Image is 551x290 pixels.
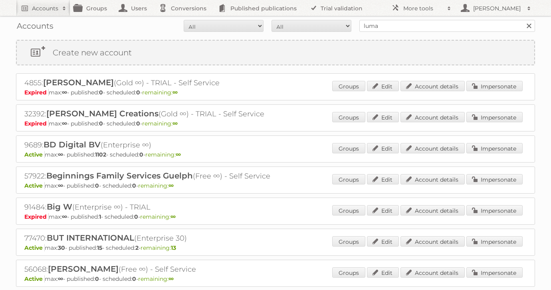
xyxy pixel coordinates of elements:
[471,4,523,12] h2: [PERSON_NAME]
[132,275,136,282] strong: 0
[138,275,174,282] span: remaining:
[24,78,304,88] h2: 4855: (Gold ∞) - TRIAL - Self Service
[24,202,304,212] h2: 91484: (Enterprise ∞) - TRIAL
[403,4,443,12] h2: More tools
[138,182,174,189] span: remaining:
[168,275,174,282] strong: ∞
[24,140,304,150] h2: 9689: (Enterprise ∞)
[332,236,365,247] a: Groups
[142,120,178,127] span: remaining:
[176,151,181,158] strong: ∞
[24,89,527,96] p: max: - published: - scheduled: -
[466,205,523,216] a: Impersonate
[24,182,45,189] span: Active
[99,89,103,96] strong: 0
[132,182,136,189] strong: 0
[24,120,49,127] span: Expired
[24,213,527,220] p: max: - published: - scheduled: -
[95,182,99,189] strong: 0
[58,151,63,158] strong: ∞
[99,213,101,220] strong: 1
[367,112,399,122] a: Edit
[62,89,67,96] strong: ∞
[466,236,523,247] a: Impersonate
[367,174,399,184] a: Edit
[97,244,102,251] strong: 15
[62,213,67,220] strong: ∞
[44,140,101,149] span: BD Digital BV
[367,143,399,153] a: Edit
[24,151,45,158] span: Active
[99,120,103,127] strong: 0
[332,205,365,216] a: Groups
[47,202,72,212] span: Big W
[139,151,143,158] strong: 0
[136,120,140,127] strong: 0
[171,244,176,251] strong: 13
[24,233,304,243] h2: 77470: (Enterprise 30)
[168,182,174,189] strong: ∞
[332,174,365,184] a: Groups
[141,244,176,251] span: remaining:
[466,143,523,153] a: Impersonate
[332,143,365,153] a: Groups
[400,267,465,278] a: Account details
[46,109,159,118] span: [PERSON_NAME] Creations
[95,151,106,158] strong: 1102
[24,275,45,282] span: Active
[32,4,58,12] h2: Accounts
[466,267,523,278] a: Impersonate
[367,267,399,278] a: Edit
[24,213,49,220] span: Expired
[134,213,138,220] strong: 0
[332,112,365,122] a: Groups
[367,236,399,247] a: Edit
[400,143,465,153] a: Account details
[47,233,134,243] span: BUT INTERNATIONAL
[24,264,304,274] h2: 56068: (Free ∞) - Self Service
[135,244,139,251] strong: 2
[140,213,176,220] span: remaining:
[58,182,63,189] strong: ∞
[24,275,527,282] p: max: - published: - scheduled: -
[24,171,304,181] h2: 57922: (Free ∞) - Self Service
[367,205,399,216] a: Edit
[332,81,365,91] a: Groups
[332,267,365,278] a: Groups
[24,151,527,158] p: max: - published: - scheduled: -
[24,89,49,96] span: Expired
[24,244,45,251] span: Active
[62,120,67,127] strong: ∞
[400,81,465,91] a: Account details
[58,275,63,282] strong: ∞
[145,151,181,158] span: remaining:
[367,81,399,91] a: Edit
[24,109,304,119] h2: 32392: (Gold ∞) - TRIAL - Self Service
[24,182,527,189] p: max: - published: - scheduled: -
[58,244,65,251] strong: 30
[17,41,534,65] a: Create new account
[43,78,114,87] span: [PERSON_NAME]
[172,120,178,127] strong: ∞
[400,112,465,122] a: Account details
[95,275,99,282] strong: 0
[24,244,527,251] p: max: - published: - scheduled: -
[466,112,523,122] a: Impersonate
[46,171,193,180] span: Beginnings Family Services Guelph
[400,205,465,216] a: Account details
[136,89,140,96] strong: 0
[170,213,176,220] strong: ∞
[466,81,523,91] a: Impersonate
[400,236,465,247] a: Account details
[142,89,178,96] span: remaining:
[24,120,527,127] p: max: - published: - scheduled: -
[466,174,523,184] a: Impersonate
[400,174,465,184] a: Account details
[172,89,178,96] strong: ∞
[48,264,119,274] span: [PERSON_NAME]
